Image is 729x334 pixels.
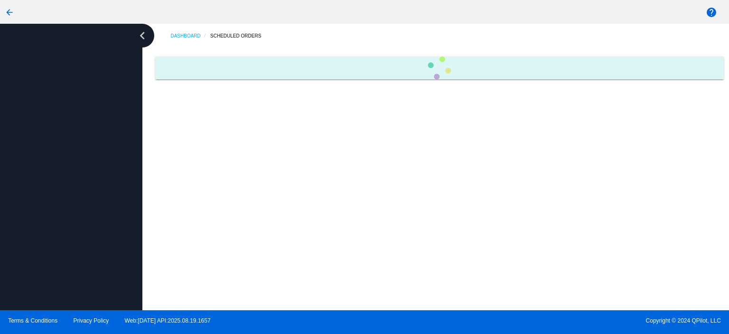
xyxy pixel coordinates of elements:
[4,7,15,18] mat-icon: arrow_back
[125,317,211,324] a: Web:[DATE] API:2025.08.19.1657
[8,317,57,324] a: Terms & Conditions
[706,7,717,18] mat-icon: help
[210,29,270,43] a: Scheduled Orders
[74,317,109,324] a: Privacy Policy
[135,28,150,43] i: chevron_left
[373,317,721,324] span: Copyright © 2024 QPilot, LLC
[170,29,210,43] a: Dashboard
